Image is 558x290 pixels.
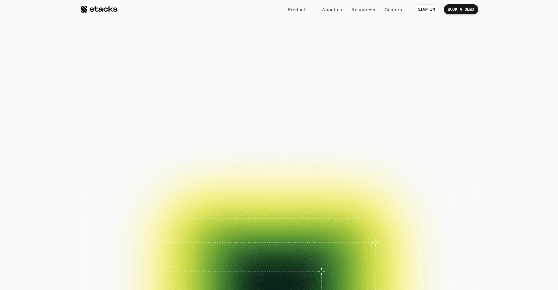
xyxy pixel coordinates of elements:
[332,41,405,71] span: close.
[196,108,362,128] p: Close your books faster, smarter, and risk-free with Stacks, the AI tool for accounting teams.
[348,3,379,15] a: Resources
[322,6,342,13] p: About us
[285,144,337,153] p: EXPLORE PRODUCT
[418,7,435,12] p: SIGN IN
[352,6,375,13] p: Resources
[318,3,346,15] a: About us
[444,4,478,14] a: BOOK A DEMO
[414,4,439,14] a: SIGN IN
[196,72,362,102] span: Reimagined.
[274,140,349,157] a: EXPLORE PRODUCT
[221,144,259,153] p: BOOK A DEMO
[288,6,305,13] p: Product
[385,6,402,13] p: Careers
[209,140,270,157] a: BOOK A DEMO
[153,40,206,70] span: The
[212,40,326,70] span: financial
[448,7,474,12] p: BOOK A DEMO
[381,3,406,15] a: Careers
